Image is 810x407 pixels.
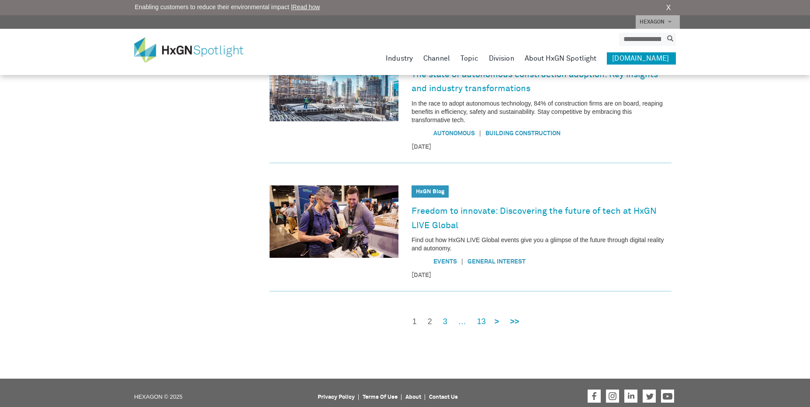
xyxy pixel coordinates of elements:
a: Contact Us [429,394,458,400]
img: HxGN Spotlight [134,38,256,63]
span: … [458,316,466,327]
a: 13 [477,316,486,327]
a: Freedom to innovate: Discovering the future of tech at HxGN LIVE Global [412,204,672,233]
span: 1 [412,316,417,327]
a: HxGN Blog [416,189,444,195]
a: Hexagon on Youtube [661,390,674,403]
a: Privacy Policy [318,394,355,400]
span: | [475,129,485,138]
a: Industry [386,52,413,65]
a: 2 [428,316,432,327]
a: About HxGN Spotlight [525,52,597,65]
a: Hexagon on Facebook [588,390,601,403]
time: [DATE] [412,271,672,280]
span: | [457,257,467,266]
a: Events [433,259,457,265]
a: Hexagon on Instagram [606,390,619,403]
strong: >> [510,317,519,326]
img: The state of autonomous construction adoption: Key insights and industry transformations [270,49,398,121]
a: Terms Of Use [363,394,398,400]
time: [DATE] [412,143,672,152]
a: Hexagon on Twitter [643,390,656,403]
a: The state of autonomous construction adoption: Key insights and industry transformations [412,68,672,96]
a: [DOMAIN_NAME] [607,52,676,65]
a: Hexagon on LinkedIn [624,390,637,403]
a: About [405,394,421,400]
a: Channel [423,52,450,65]
a: > [495,316,499,327]
a: Read how [292,3,320,10]
a: 3 [443,316,447,327]
p: In the race to adopt autonomous technology, 84% of construction firms are on board, reaping benef... [412,99,672,124]
a: Building Construction [485,130,561,137]
strong: > [495,317,499,326]
a: Division [489,52,514,65]
a: General Interest [467,259,526,265]
span: Enabling customers to reduce their environmental impact | [135,3,320,12]
a: Autonomous [433,130,475,137]
a: X [666,3,671,13]
img: Freedom to innovate: Discovering the future of tech at HxGN LIVE Global [270,185,398,258]
a: HEXAGON [636,15,680,29]
p: Find out how HxGN LIVE Global events give you a glimpse of the future through digital reality and... [412,236,672,253]
a: >> [510,316,519,327]
a: Topic [460,52,478,65]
